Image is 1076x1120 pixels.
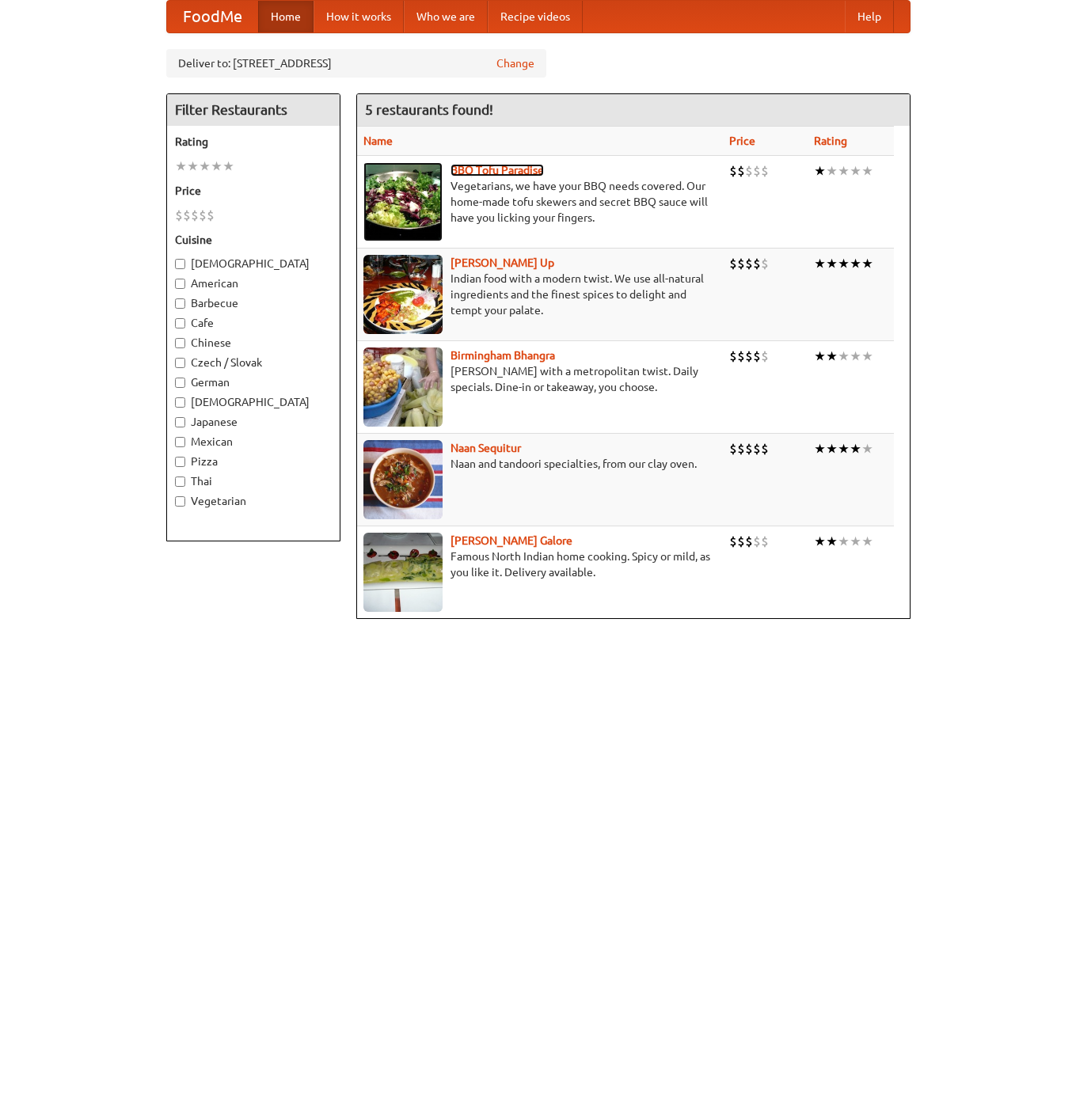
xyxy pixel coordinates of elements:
[175,256,332,271] label: [DEMOGRAPHIC_DATA]
[363,363,717,395] p: [PERSON_NAME] with a metropolitan twist. Daily specials. Dine-in or takeaway, you choose.
[363,271,717,318] p: Indian food with a modern twist. We use all-natural ingredients and the finest spices to delight ...
[175,315,332,331] label: Cafe
[365,102,493,117] ng-pluralize: 5 restaurants found!
[187,158,199,175] li: ★
[199,158,211,175] li: ★
[451,349,555,362] a: Birmingham Bhangra
[861,440,873,457] li: ★
[363,178,717,226] p: Vegetarians, we have your BBQ needs covered. Our home-made tofu skewers and secret BBQ sauce will...
[761,347,769,365] li: $
[175,374,332,390] label: German
[175,318,185,328] input: Cafe
[451,534,572,547] a: [PERSON_NAME] Galore
[175,158,187,175] li: ★
[175,295,332,311] label: Barbecue
[175,473,332,489] label: Thai
[753,533,761,550] li: $
[761,162,769,180] li: $
[488,1,583,32] a: Recipe videos
[850,255,861,272] li: ★
[814,533,826,550] li: ★
[826,162,838,180] li: ★
[826,255,838,272] li: ★
[745,255,753,272] li: $
[814,162,826,180] li: ★
[814,255,826,272] li: ★
[175,183,332,199] h5: Price
[737,440,745,457] li: $
[363,255,443,334] img: curryup.jpg
[222,158,234,175] li: ★
[496,55,534,71] a: Change
[175,358,185,368] input: Czech / Slovak
[258,1,314,32] a: Home
[175,417,185,427] input: Japanese
[861,533,873,550] li: ★
[363,456,717,472] p: Naan and tandoori specialties, from our clay oven.
[167,94,340,126] h4: Filter Restaurants
[175,476,185,487] input: Thai
[191,207,199,224] li: $
[175,134,332,150] h5: Rating
[737,162,745,180] li: $
[451,442,521,454] a: Naan Sequitur
[861,162,873,180] li: ★
[729,533,737,550] li: $
[363,162,443,241] img: tofuparadise.jpg
[175,259,185,269] input: [DEMOGRAPHIC_DATA]
[207,207,215,224] li: $
[737,347,745,365] li: $
[745,533,753,550] li: $
[175,394,332,410] label: [DEMOGRAPHIC_DATA]
[211,158,222,175] li: ★
[814,135,847,147] a: Rating
[175,493,332,509] label: Vegetarian
[363,347,443,427] img: bhangra.jpg
[850,533,861,550] li: ★
[175,454,332,469] label: Pizza
[175,397,185,408] input: [DEMOGRAPHIC_DATA]
[363,533,443,612] img: currygalore.jpg
[861,347,873,365] li: ★
[729,440,737,457] li: $
[753,255,761,272] li: $
[451,256,554,269] a: [PERSON_NAME] Up
[175,338,185,348] input: Chinese
[199,207,207,224] li: $
[745,347,753,365] li: $
[845,1,894,32] a: Help
[850,162,861,180] li: ★
[175,335,332,351] label: Chinese
[175,437,185,447] input: Mexican
[850,347,861,365] li: ★
[861,255,873,272] li: ★
[753,440,761,457] li: $
[761,533,769,550] li: $
[838,255,850,272] li: ★
[814,347,826,365] li: ★
[363,135,393,147] a: Name
[729,162,737,180] li: $
[826,347,838,365] li: ★
[745,162,753,180] li: $
[314,1,404,32] a: How it works
[761,255,769,272] li: $
[826,533,838,550] li: ★
[838,533,850,550] li: ★
[737,533,745,550] li: $
[183,207,191,224] li: $
[175,414,332,430] label: Japanese
[753,347,761,365] li: $
[175,378,185,388] input: German
[838,162,850,180] li: ★
[753,162,761,180] li: $
[729,347,737,365] li: $
[363,549,717,580] p: Famous North Indian home cooking. Spicy or mild, as you like it. Delivery available.
[850,440,861,457] li: ★
[166,49,546,78] div: Deliver to: [STREET_ADDRESS]
[451,164,544,177] a: BBQ Tofu Paradise
[175,434,332,450] label: Mexican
